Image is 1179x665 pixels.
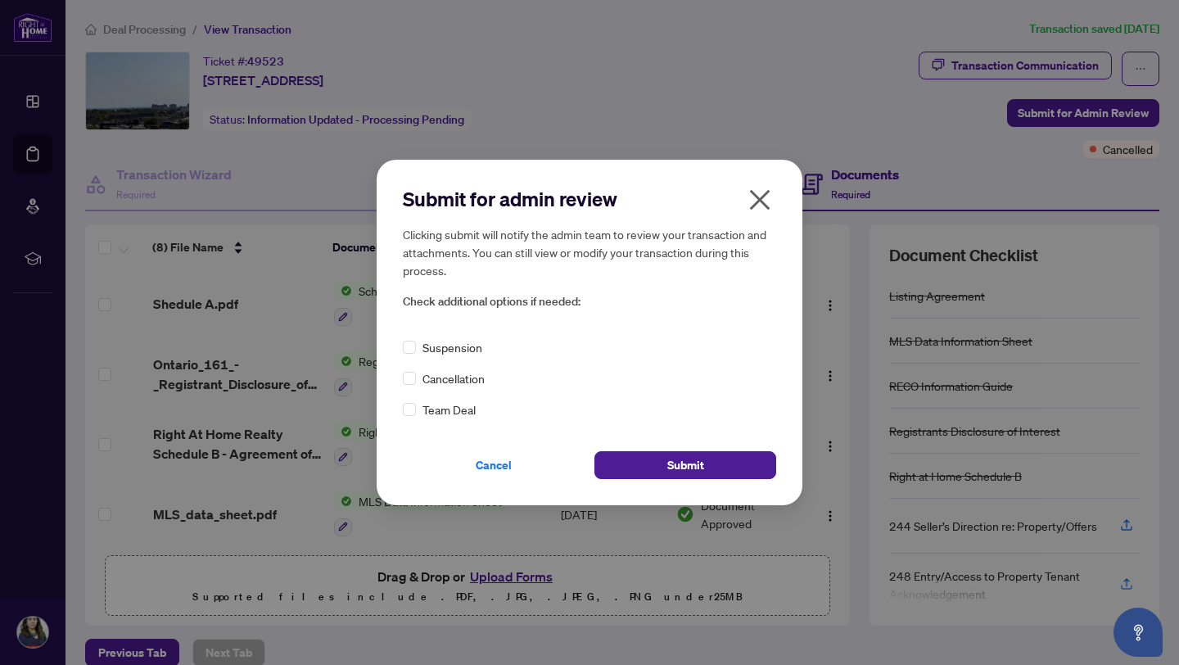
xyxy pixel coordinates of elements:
[403,186,776,212] h2: Submit for admin review
[667,452,704,478] span: Submit
[422,400,476,418] span: Team Deal
[403,225,776,279] h5: Clicking submit will notify the admin team to review your transaction and attachments. You can st...
[403,451,585,479] button: Cancel
[422,338,482,356] span: Suspension
[476,452,512,478] span: Cancel
[403,292,776,311] span: Check additional options if needed:
[747,187,773,213] span: close
[1113,608,1163,657] button: Open asap
[594,451,776,479] button: Submit
[422,369,485,387] span: Cancellation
